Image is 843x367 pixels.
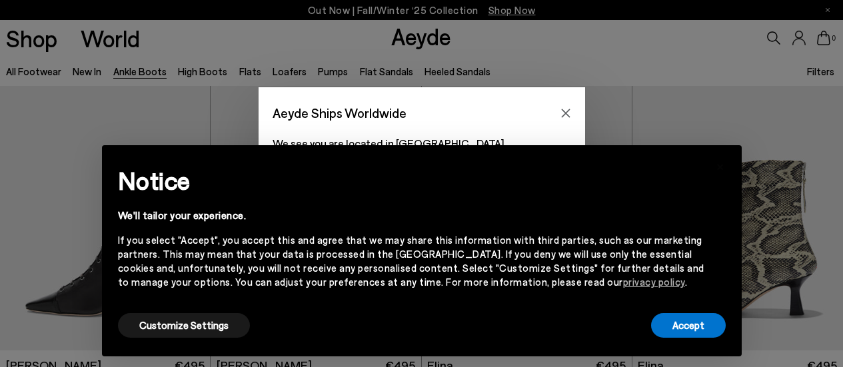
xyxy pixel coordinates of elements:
[273,101,407,125] span: Aeyde Ships Worldwide
[118,233,704,289] div: If you select "Accept", you accept this and agree that we may share this information with third p...
[704,149,736,181] button: Close this notice
[651,313,726,338] button: Accept
[716,155,725,175] span: ×
[118,313,250,338] button: Customize Settings
[118,208,704,222] div: We'll tailor your experience.
[623,276,685,288] a: privacy policy
[118,163,704,198] h2: Notice
[556,103,576,123] button: Close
